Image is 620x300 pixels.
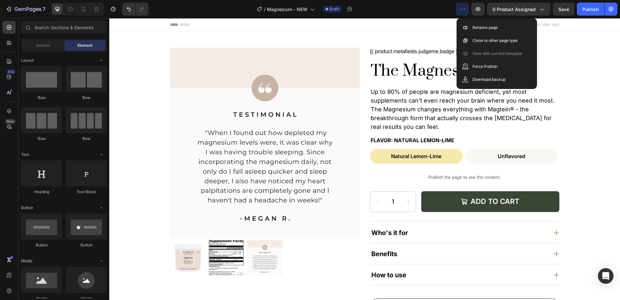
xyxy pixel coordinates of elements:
[292,173,306,194] button: increment
[66,242,107,248] div: Button
[558,6,569,12] span: Save
[262,253,297,261] p: How to use
[21,152,29,157] span: Text
[553,3,574,16] button: Save
[122,3,149,16] div: Undo/Redo
[96,55,107,66] span: Toggle open
[598,268,614,284] div: Open Intercom Messenger
[493,6,536,13] span: 0 product assigned
[21,95,62,101] div: Row
[261,30,450,37] div: {{ product.metafields.judgeme.badge }}
[472,37,518,44] p: Clone to other page type
[96,256,107,266] span: Toggle open
[5,119,16,124] div: Beta
[21,21,107,34] input: Search Sections & Elements
[267,6,307,13] span: Magnesium - NEW
[262,210,299,219] p: Who's it for
[261,69,449,113] p: Up to 90% of people are magnesium deficient, yet most supplements can't even reach your brain whe...
[472,50,522,57] p: View with current template
[472,63,497,70] p: Force Publish
[6,69,16,74] div: 450
[109,18,620,300] iframe: Design area
[472,24,498,31] p: Rename page
[275,173,292,194] input: quantity
[96,149,107,160] span: Toggle open
[577,3,604,16] button: Publish
[66,95,107,101] div: Row
[21,189,62,195] div: Heading
[261,280,450,296] button: <p>View Supplement Facts</p>
[487,3,550,16] button: 0 product assigned
[582,6,599,13] div: Publish
[21,242,62,248] div: Button
[261,173,275,194] button: decrement
[21,57,34,63] span: Layout
[21,205,33,211] span: Button
[77,43,92,48] span: Element
[21,258,32,264] span: Media
[388,135,416,141] span: Unflavored
[66,189,107,195] div: Text Block
[261,119,346,125] legend: Flavor: Natural Lemon-Lime
[96,203,107,213] span: Toggle open
[42,5,45,13] p: 7
[282,135,332,141] span: Natural Lemon-Lime
[3,3,48,16] button: 7
[262,231,288,240] p: Benefits
[261,156,450,163] p: Publish the page to see the content.
[66,136,107,142] div: Row
[312,173,450,194] button: Add to cart
[361,177,410,190] div: Add to cart
[329,6,339,12] span: Draft
[21,136,62,142] div: Row
[472,76,506,83] p: Download backup
[261,43,450,63] h2: The Magnesium
[264,6,266,13] span: /
[36,43,50,48] span: Section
